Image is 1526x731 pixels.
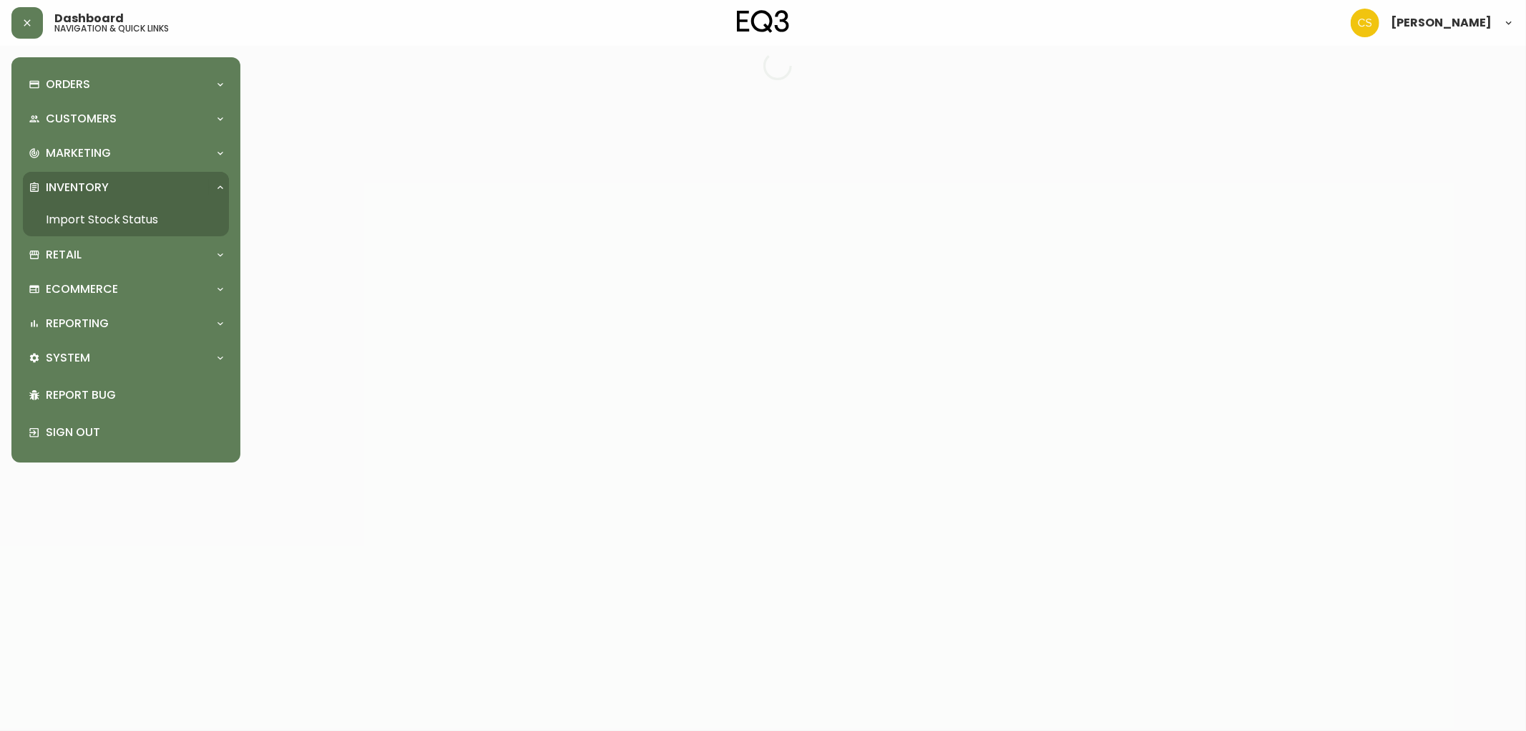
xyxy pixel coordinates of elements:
[737,10,790,33] img: logo
[23,69,229,100] div: Orders
[23,103,229,135] div: Customers
[46,281,118,297] p: Ecommerce
[1351,9,1379,37] img: 996bfd46d64b78802a67b62ffe4c27a2
[23,308,229,339] div: Reporting
[46,316,109,331] p: Reporting
[54,13,124,24] span: Dashboard
[46,111,117,127] p: Customers
[46,350,90,366] p: System
[54,24,169,33] h5: navigation & quick links
[23,377,229,414] div: Report Bug
[46,387,223,403] p: Report Bug
[23,273,229,305] div: Ecommerce
[23,203,229,236] a: Import Stock Status
[23,137,229,169] div: Marketing
[46,180,109,195] p: Inventory
[23,239,229,271] div: Retail
[1391,17,1492,29] span: [PERSON_NAME]
[46,77,90,92] p: Orders
[23,172,229,203] div: Inventory
[23,342,229,374] div: System
[46,145,111,161] p: Marketing
[23,414,229,451] div: Sign Out
[46,425,223,440] p: Sign Out
[46,247,82,263] p: Retail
